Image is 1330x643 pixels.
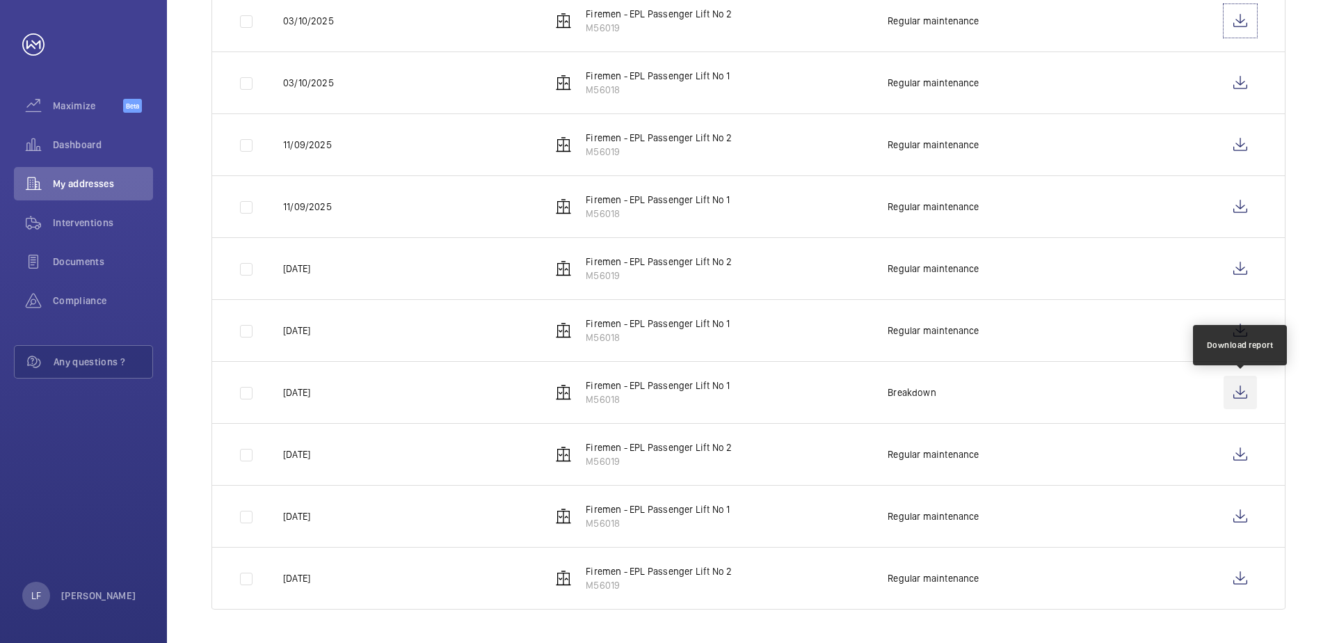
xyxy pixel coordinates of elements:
[283,571,310,585] p: [DATE]
[283,509,310,523] p: [DATE]
[586,21,732,35] p: M56019
[53,177,153,191] span: My addresses
[586,454,732,468] p: M56019
[586,440,732,454] p: Firemen - EPL Passenger Lift No 2
[53,294,153,308] span: Compliance
[586,131,732,145] p: Firemen - EPL Passenger Lift No 2
[283,262,310,276] p: [DATE]
[586,392,730,406] p: M56018
[586,145,732,159] p: M56019
[888,324,979,338] p: Regular maintenance
[555,508,572,525] img: elevator.svg
[888,200,979,214] p: Regular maintenance
[283,14,334,28] p: 03/10/2025
[586,516,730,530] p: M56018
[586,331,730,344] p: M56018
[283,138,332,152] p: 11/09/2025
[586,564,732,578] p: Firemen - EPL Passenger Lift No 2
[53,216,153,230] span: Interventions
[555,13,572,29] img: elevator.svg
[283,386,310,399] p: [DATE]
[586,83,730,97] p: M56018
[555,384,572,401] img: elevator.svg
[888,509,979,523] p: Regular maintenance
[586,317,730,331] p: Firemen - EPL Passenger Lift No 1
[888,138,979,152] p: Regular maintenance
[53,255,153,269] span: Documents
[586,255,732,269] p: Firemen - EPL Passenger Lift No 2
[283,324,310,338] p: [DATE]
[1207,339,1274,351] div: Download report
[53,99,123,113] span: Maximize
[586,193,730,207] p: Firemen - EPL Passenger Lift No 1
[555,322,572,339] img: elevator.svg
[888,447,979,461] p: Regular maintenance
[586,578,732,592] p: M56019
[555,446,572,463] img: elevator.svg
[283,200,332,214] p: 11/09/2025
[555,136,572,153] img: elevator.svg
[283,447,310,461] p: [DATE]
[586,269,732,283] p: M56019
[888,571,979,585] p: Regular maintenance
[123,99,142,113] span: Beta
[586,7,732,21] p: Firemen - EPL Passenger Lift No 2
[888,76,979,90] p: Regular maintenance
[61,589,136,603] p: [PERSON_NAME]
[586,379,730,392] p: Firemen - EPL Passenger Lift No 1
[555,570,572,587] img: elevator.svg
[586,69,730,83] p: Firemen - EPL Passenger Lift No 1
[888,262,979,276] p: Regular maintenance
[888,14,979,28] p: Regular maintenance
[586,207,730,221] p: M56018
[555,260,572,277] img: elevator.svg
[283,76,334,90] p: 03/10/2025
[31,589,41,603] p: LF
[586,502,730,516] p: Firemen - EPL Passenger Lift No 1
[555,198,572,215] img: elevator.svg
[53,138,153,152] span: Dashboard
[888,386,936,399] p: Breakdown
[54,355,152,369] span: Any questions ?
[555,74,572,91] img: elevator.svg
